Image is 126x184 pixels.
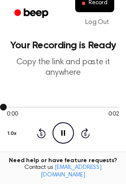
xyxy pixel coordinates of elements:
[7,57,119,78] p: Copy the link and paste it anywhere
[77,12,118,32] a: Log Out
[7,40,119,50] h1: Your Recording is Ready
[108,110,119,119] span: 0:02
[7,126,19,141] button: 1.0x
[7,110,18,119] span: 0:00
[5,164,121,179] span: Contact us
[8,5,56,22] a: Beep
[41,165,102,178] a: [EMAIL_ADDRESS][DOMAIN_NAME]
